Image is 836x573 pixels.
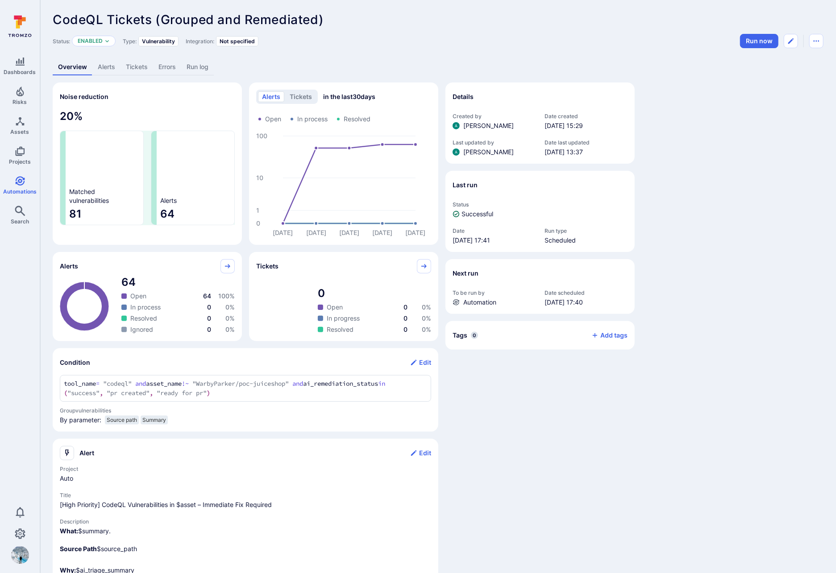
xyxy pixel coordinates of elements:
button: Edit [410,446,431,460]
text: [DATE] [339,229,359,236]
span: Noise reduction [60,93,108,100]
text: [DATE] [306,229,326,236]
section: Details widget [445,82,635,164]
text: 1 [256,207,259,214]
span: Date [453,227,536,234]
span: Integration: [186,38,214,45]
button: Edit [410,355,431,370]
span: In process [130,303,161,312]
button: tickets [286,91,316,102]
span: 81 [69,207,140,221]
span: Open [265,115,281,124]
span: 64 [160,207,231,221]
span: Tickets [256,262,279,271]
section: Condition widget [53,348,438,432]
span: In process [297,115,328,124]
span: Open [130,292,146,301]
text: [DATE] [273,229,293,236]
div: Automation tabs [53,59,824,75]
span: Projects [9,158,31,165]
img: ACg8ocLSa5mPYBaXNx3eFu_EmspyJX0laNWN7cXOFirfQ7srZveEpg=s96-c [453,148,460,156]
span: Title [60,492,431,499]
a: Run log [181,59,214,75]
span: Not specified [220,38,255,45]
span: 0 [471,332,478,339]
span: 0 [403,303,408,311]
span: Date scheduled [545,289,628,296]
span: Dashboards [4,69,36,75]
span: Source path [107,416,137,424]
span: Status [453,201,628,208]
a: Tickets [121,59,153,75]
span: Date last updated [545,139,628,146]
span: Successful [462,210,493,218]
p: $summary. $source_path [60,527,431,553]
span: Automation [463,298,496,307]
span: [PERSON_NAME] [463,148,514,157]
h2: Condition [60,358,90,367]
span: Ignored [130,325,153,334]
text: 100 [256,132,267,140]
span: 0 % [225,303,235,311]
span: 0 % [225,326,235,333]
b: Source Path [60,545,97,552]
span: [DATE] 17:41 [453,236,536,245]
button: alerts [258,91,284,102]
span: 20 % [60,109,235,124]
span: Resolved [327,325,354,334]
span: Type: [123,38,137,45]
span: Description [60,518,431,525]
span: Search [11,218,29,225]
span: Created by [453,113,536,120]
span: 0 [403,326,408,333]
button: Enabled [78,37,103,45]
img: ACg8ocLSa5mPYBaXNx3eFu_EmspyJX0laNWN7cXOFirfQ7srZveEpg=s96-c [453,122,460,129]
a: Overview [53,59,92,75]
span: [DATE] 17:40 [545,298,628,307]
a: Alerts [92,59,121,75]
h2: Tags [453,331,467,340]
text: [DATE] [405,229,425,236]
span: 0 [207,303,211,311]
span: total [318,286,431,301]
span: 100 % [218,292,235,300]
span: total [121,275,235,289]
span: 0 [207,314,211,322]
span: 0 % [225,314,235,322]
span: alert title [60,500,431,509]
text: 10 [256,174,263,182]
span: Group vulnerabilities [60,407,431,414]
span: 0 % [422,326,431,333]
span: Status: [53,38,70,45]
textarea: Add condition [64,379,427,398]
text: 0 [256,220,260,227]
h2: Alert [79,449,94,458]
button: Add tags [584,328,628,342]
button: Edit automation [784,34,798,48]
span: alert project [60,474,431,483]
h2: Details [453,92,474,101]
span: Alerts [60,262,78,271]
b: What: [60,527,78,535]
span: [DATE] 13:37 [545,148,628,157]
span: Risks [13,99,27,105]
span: Open [327,303,343,312]
span: Alerts [160,196,177,205]
div: Vulnerability [138,36,179,46]
div: Arjan Dehar [453,148,460,156]
span: in the last 30 days [323,92,375,101]
span: 0 % [422,303,431,311]
section: Next run widget [445,259,635,314]
span: [PERSON_NAME] [463,121,514,130]
text: [DATE] [372,229,392,236]
img: ACg8ocKjEwSgZaxLsX3VaBwZ3FUlOYjuMUiM0rrvjrGjR2nDJ731m-0=s96-c [11,546,29,564]
div: Alerts/Tickets trend [249,82,438,245]
span: 0 % [422,314,431,322]
span: Matched vulnerabilities [69,187,109,205]
span: 64 [203,292,211,300]
span: Assets [11,128,29,135]
section: Last run widget [445,171,635,252]
span: Resolved [130,314,157,323]
span: Resolved [344,115,370,124]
